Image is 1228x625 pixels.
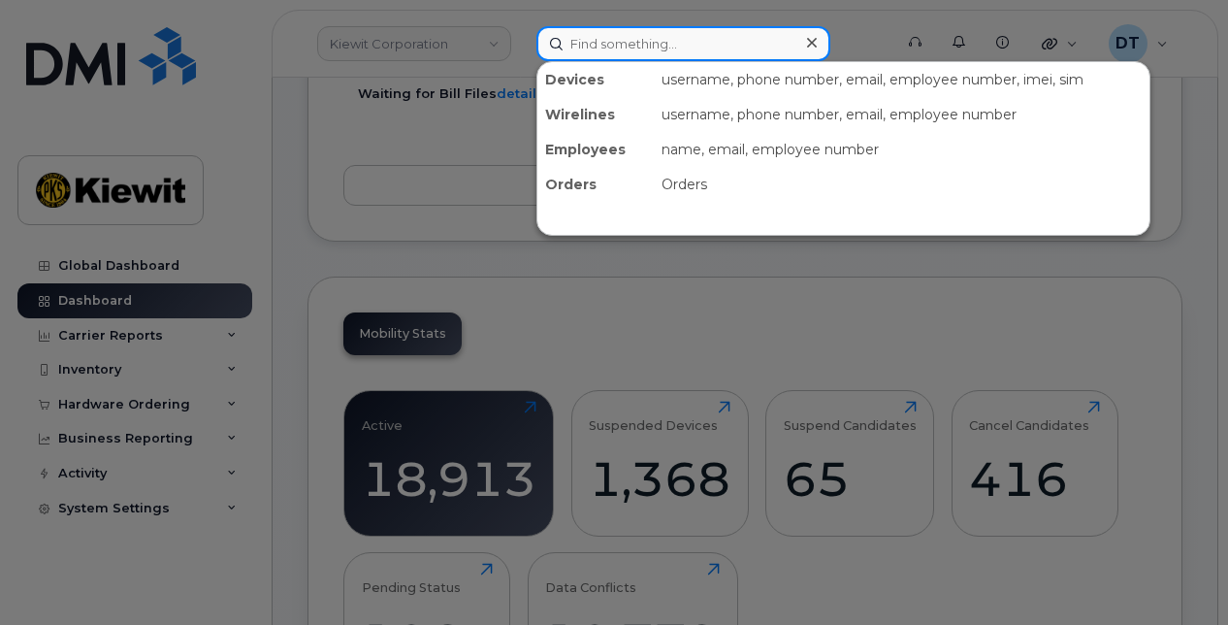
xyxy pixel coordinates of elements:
div: Wirelines [537,97,654,132]
div: Employees [537,132,654,167]
iframe: Messenger Launcher [1144,541,1213,610]
div: name, email, employee number [654,132,1149,167]
div: username, phone number, email, employee number [654,97,1149,132]
div: Devices [537,62,654,97]
div: username, phone number, email, employee number, imei, sim [654,62,1149,97]
div: Orders [654,167,1149,202]
input: Find something... [536,26,830,61]
div: Orders [537,167,654,202]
